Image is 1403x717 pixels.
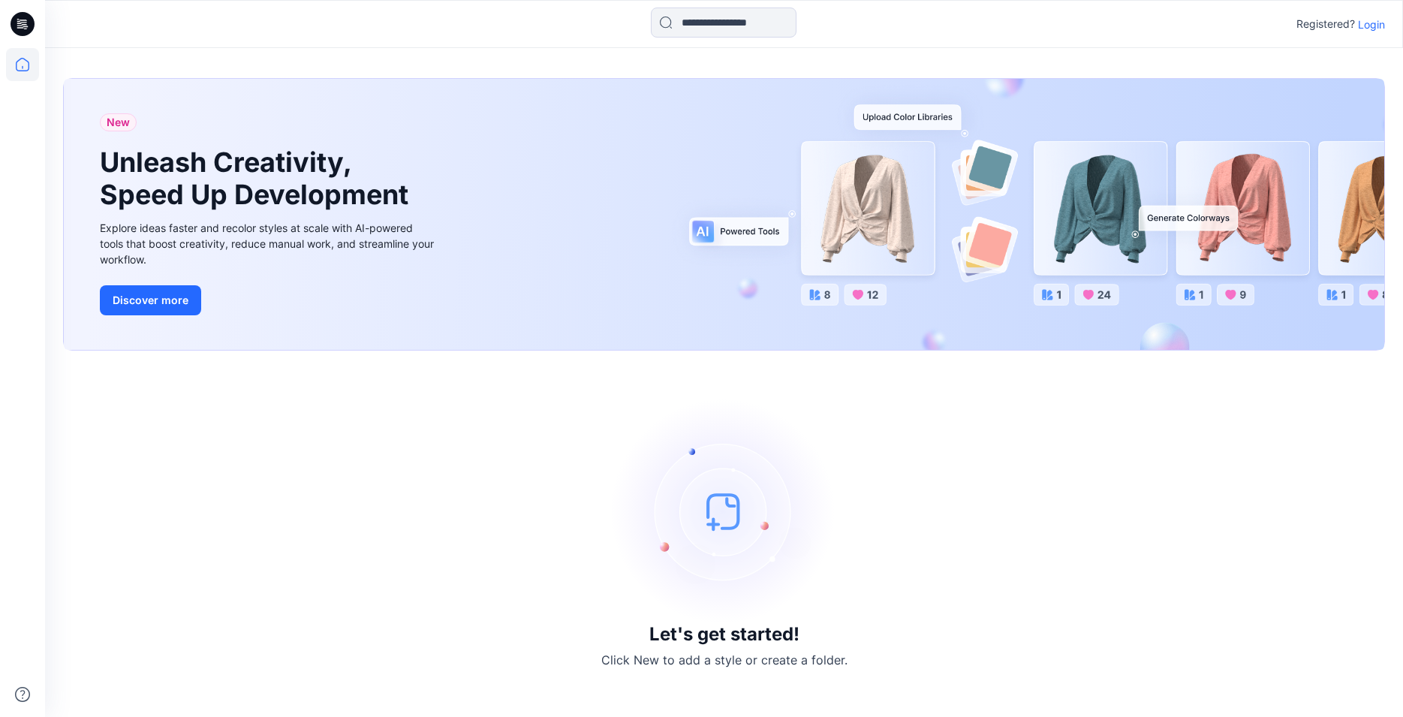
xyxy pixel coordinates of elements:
[107,113,130,131] span: New
[100,220,438,267] div: Explore ideas faster and recolor styles at scale with AI-powered tools that boost creativity, red...
[100,285,201,315] button: Discover more
[1358,17,1385,32] p: Login
[649,624,799,645] h3: Let's get started!
[100,146,415,211] h1: Unleash Creativity, Speed Up Development
[612,399,837,624] img: empty-state-image.svg
[601,651,848,669] p: Click New to add a style or create a folder.
[1296,15,1355,33] p: Registered?
[100,285,438,315] a: Discover more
